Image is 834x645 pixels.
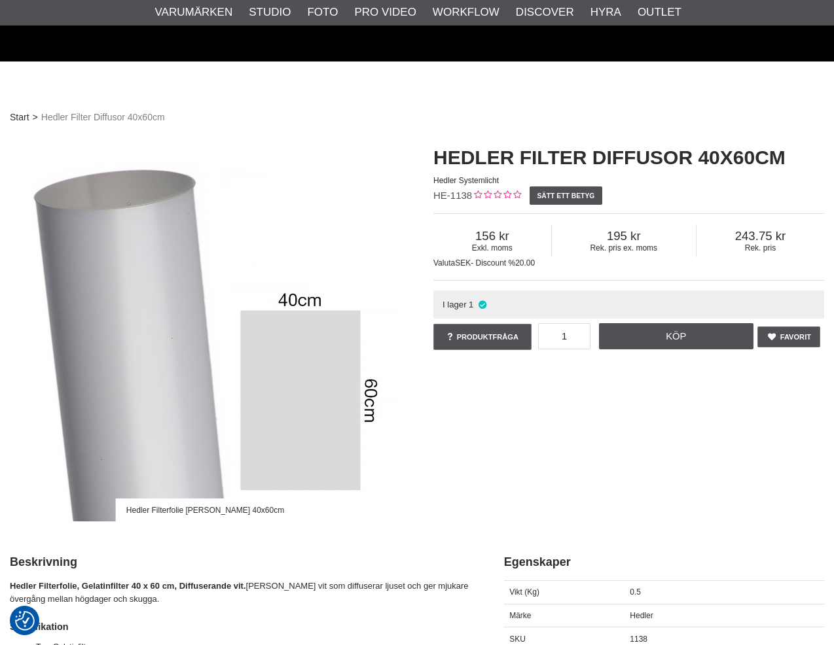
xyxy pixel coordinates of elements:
h1: Hedler Filter Diffusor 40x60cm [433,144,824,171]
span: I lager [443,300,467,309]
span: Rek. pris [697,243,824,253]
span: Hedler Filter Diffusor 40x60cm [41,111,165,124]
span: Rek. pris ex. moms [552,243,696,253]
span: HE-1138 [433,190,472,201]
a: Foto [307,4,338,21]
a: Varumärken [155,4,233,21]
img: Revisit consent button [15,611,35,631]
a: Outlet [638,4,681,21]
span: SKU [509,635,526,644]
h4: Specifikation [10,620,471,633]
button: Samtyckesinställningar [15,609,35,633]
span: > [33,111,38,124]
span: Hedler Systemlicht [433,176,499,185]
a: Discover [516,4,574,21]
span: SEK [455,258,471,268]
img: Hedler Filterfolie Matt 40x60cm [10,131,401,521]
a: Pro Video [354,4,416,21]
a: Hyra [590,4,621,21]
a: Workflow [433,4,499,21]
p: [PERSON_NAME] vit som diffuserar ljuset och ger mjukare övergång mellan högdager och skugga. [10,580,471,607]
h2: Egenskaper [504,554,824,570]
strong: Hedler Filterfolie, Gelatinfilter 40 x 60 cm, Diffuserande vit. [10,581,246,591]
a: Produktfråga [433,324,532,350]
a: Studio [249,4,291,21]
h2: Beskrivning [10,554,471,570]
span: 0.5 [630,587,641,597]
span: 195 [552,229,696,243]
span: 1138 [630,635,647,644]
div: Kundbetyg: 0 [472,189,521,203]
span: Exkl. moms [433,243,551,253]
span: Vikt (Kg) [509,587,539,597]
span: 243.75 [697,229,824,243]
span: - Discount % [471,258,515,268]
div: Hedler Filterfolie [PERSON_NAME] 40x60cm [115,498,295,521]
a: Sätt ett betyg [530,186,602,205]
span: 20.00 [515,258,535,268]
a: Favorit [757,326,820,347]
i: I lager [477,300,488,309]
span: 156 [433,229,551,243]
span: 1 [469,300,473,309]
span: Hedler [630,611,653,620]
span: Valuta [433,258,455,268]
a: Start [10,111,29,124]
a: Köp [599,323,754,349]
span: Märke [509,611,531,620]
